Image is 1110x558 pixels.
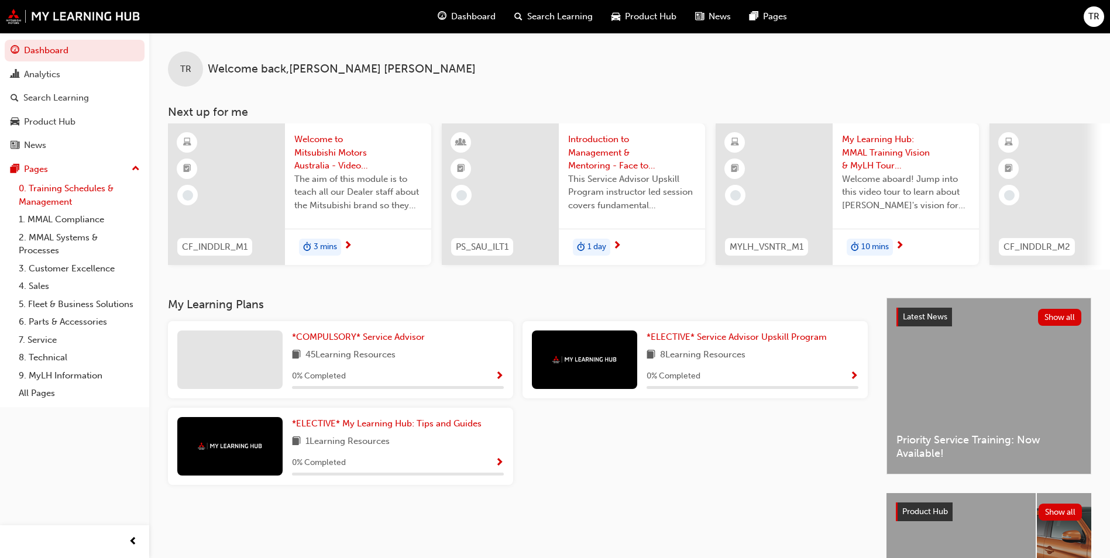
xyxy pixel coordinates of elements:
a: Product Hub [5,111,145,133]
span: learningRecordVerb_NONE-icon [1004,190,1015,201]
a: search-iconSearch Learning [505,5,602,29]
span: Dashboard [451,10,496,23]
span: car-icon [611,9,620,24]
span: book-icon [647,348,655,363]
span: booktick-icon [183,161,191,177]
span: CF_INDDLR_M1 [182,240,248,254]
h3: My Learning Plans [168,298,868,311]
span: News [709,10,731,23]
a: *COMPULSORY* Service Advisor [292,330,429,344]
button: Show all [1038,309,1082,326]
a: MYLH_VSNTR_M1My Learning Hub: MMAL Training Vision & MyLH Tour (Elective)Welcome aboard! Jump int... [716,123,979,265]
span: chart-icon [11,70,19,80]
span: 0 % Completed [647,370,700,383]
span: 0 % Completed [292,456,346,470]
span: book-icon [292,435,301,449]
span: *ELECTIVE* Service Advisor Upskill Program [647,332,827,342]
span: This Service Advisor Upskill Program instructor led session covers fundamental management styles ... [568,173,696,212]
span: duration-icon [577,240,585,255]
button: Show Progress [495,456,504,470]
span: news-icon [695,9,704,24]
a: 9. MyLH Information [14,367,145,385]
span: next-icon [343,241,352,252]
span: prev-icon [129,535,138,549]
span: Pages [763,10,787,23]
a: 1. MMAL Compliance [14,211,145,229]
a: 7. Service [14,331,145,349]
span: car-icon [11,117,19,128]
a: Analytics [5,64,145,85]
button: TR [1084,6,1104,27]
a: guage-iconDashboard [428,5,505,29]
span: Welcome to Mitsubishi Motors Australia - Video (Dealer Induction) [294,133,422,173]
img: mmal [198,442,262,450]
span: 8 Learning Resources [660,348,745,363]
a: 6. Parts & Accessories [14,313,145,331]
a: 0. Training Schedules & Management [14,180,145,211]
span: learningRecordVerb_NONE-icon [730,190,741,201]
span: My Learning Hub: MMAL Training Vision & MyLH Tour (Elective) [842,133,970,173]
span: duration-icon [851,240,859,255]
button: Show Progress [495,369,504,384]
span: learningRecordVerb_NONE-icon [183,190,193,201]
a: Product HubShow all [896,502,1082,521]
span: 1 Learning Resources [305,435,390,449]
span: next-icon [895,241,904,252]
span: learningResourceType_ELEARNING-icon [1005,135,1013,150]
span: MYLH_VSNTR_M1 [730,240,803,254]
span: guage-icon [11,46,19,56]
span: Search Learning [527,10,593,23]
div: Search Learning [23,91,89,105]
span: Introduction to Management & Mentoring - Face to Face Instructor Led Training (Service Advisor Up... [568,133,696,173]
span: learningRecordVerb_NONE-icon [456,190,467,201]
span: up-icon [132,161,140,177]
a: car-iconProduct Hub [602,5,686,29]
span: learningResourceType_INSTRUCTOR_LED-icon [457,135,465,150]
img: mmal [6,9,140,24]
a: Latest NewsShow allPriority Service Training: Now Available! [886,298,1091,474]
span: 1 day [587,240,606,254]
a: 4. Sales [14,277,145,295]
span: Welcome back , [PERSON_NAME] [PERSON_NAME] [208,63,476,76]
img: mmal [552,356,617,363]
span: book-icon [292,348,301,363]
span: search-icon [11,93,19,104]
span: Welcome aboard! Jump into this video tour to learn about [PERSON_NAME]'s vision for your learning... [842,173,970,212]
span: Show Progress [850,371,858,382]
span: TR [180,63,191,76]
span: news-icon [11,140,19,151]
a: Dashboard [5,40,145,61]
span: Show Progress [495,458,504,469]
a: pages-iconPages [740,5,796,29]
a: Search Learning [5,87,145,109]
a: *ELECTIVE* My Learning Hub: Tips and Guides [292,417,486,430]
span: booktick-icon [1005,161,1013,177]
span: Priority Service Training: Now Available! [896,433,1081,460]
span: The aim of this module is to teach all our Dealer staff about the Mitsubishi brand so they demons... [294,173,422,212]
span: booktick-icon [457,161,465,177]
span: search-icon [514,9,523,24]
a: *ELECTIVE* Service Advisor Upskill Program [647,330,831,344]
button: Show Progress [850,369,858,384]
span: pages-icon [11,164,19,175]
div: Pages [24,163,48,176]
span: 45 Learning Resources [305,348,396,363]
div: Product Hub [24,115,75,129]
span: guage-icon [438,9,446,24]
a: PS_SAU_ILT1Introduction to Management & Mentoring - Face to Face Instructor Led Training (Service... [442,123,705,265]
span: Product Hub [625,10,676,23]
span: booktick-icon [731,161,739,177]
a: CF_INDDLR_M1Welcome to Mitsubishi Motors Australia - Video (Dealer Induction)The aim of this modu... [168,123,431,265]
span: pages-icon [750,9,758,24]
span: 0 % Completed [292,370,346,383]
a: 2. MMAL Systems & Processes [14,229,145,260]
div: News [24,139,46,152]
span: 3 mins [314,240,337,254]
button: Pages [5,159,145,180]
span: learningResourceType_ELEARNING-icon [183,135,191,150]
span: TR [1088,10,1099,23]
span: next-icon [613,241,621,252]
span: Latest News [903,312,947,322]
span: Product Hub [902,507,948,516]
